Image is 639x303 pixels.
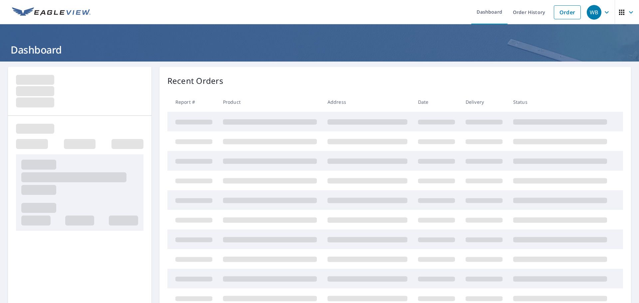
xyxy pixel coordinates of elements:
[167,75,223,87] p: Recent Orders
[413,92,460,112] th: Date
[508,92,612,112] th: Status
[587,5,601,20] div: WB
[167,92,218,112] th: Report #
[12,7,91,17] img: EV Logo
[218,92,322,112] th: Product
[460,92,508,112] th: Delivery
[8,43,631,57] h1: Dashboard
[322,92,413,112] th: Address
[554,5,581,19] a: Order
